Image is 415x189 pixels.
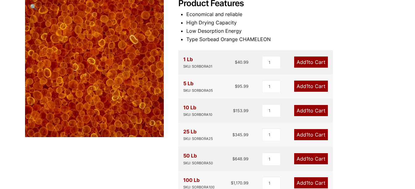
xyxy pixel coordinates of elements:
[294,153,328,164] a: Add1to Cart
[186,19,390,27] li: High Drying Capacity
[294,129,328,140] a: Add1to Cart
[294,177,328,188] a: Add1to Cart
[30,3,37,10] span: 🔍
[183,64,212,69] div: SKU: SORBORA01
[306,107,308,114] span: 1
[233,108,235,113] span: $
[183,88,213,94] div: SKU: SORBORA05
[306,83,308,89] span: 1
[232,132,235,137] span: $
[294,81,328,92] a: Add1to Cart
[231,180,233,185] span: $
[186,27,390,35] li: Low Desorption Energy
[294,105,328,116] a: Add1to Cart
[235,60,248,65] bdi: 40.99
[306,132,308,138] span: 1
[232,132,248,137] bdi: 345.99
[183,103,212,118] div: 10 Lb
[233,108,248,113] bdi: 153.99
[231,180,248,185] bdi: 1,170.99
[232,156,248,161] bdi: 648.99
[306,59,308,65] span: 1
[183,55,212,69] div: 1 Lb
[306,180,308,186] span: 1
[183,160,213,166] div: SKU: SORBORA50
[183,128,213,142] div: 25 Lb
[183,112,212,118] div: SKU: SORBORA10
[294,57,328,68] a: Add1to Cart
[186,35,390,44] li: Type Sorbead Orange CHAMELEON
[232,156,235,161] span: $
[186,10,390,19] li: Economical and reliable
[183,79,213,94] div: 5 Lb
[235,60,237,65] span: $
[235,84,248,89] bdi: 95.99
[183,136,213,142] div: SKU: SORBORA25
[306,156,308,162] span: 1
[235,84,237,89] span: $
[183,152,213,166] div: 50 Lb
